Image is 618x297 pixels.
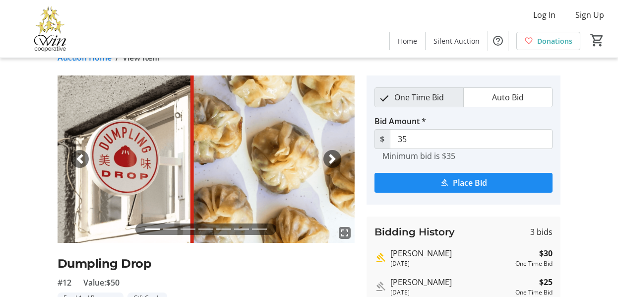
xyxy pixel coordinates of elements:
span: Sign Up [575,9,604,21]
button: Sign Up [567,7,612,23]
button: Cart [588,31,606,49]
mat-icon: Outbid [374,281,386,293]
mat-icon: fullscreen [339,227,351,239]
span: Auto Bid [486,88,530,107]
mat-icon: Highest bid [374,252,386,264]
span: $ [374,129,390,149]
span: Place Bid [453,177,487,189]
button: Place Bid [374,173,553,193]
strong: $25 [539,276,553,288]
strong: $30 [539,247,553,259]
img: Image [58,75,355,243]
span: Donations [537,36,572,46]
button: Help [488,31,508,51]
div: [PERSON_NAME] [390,276,511,288]
div: [DATE] [390,288,511,297]
div: One Time Bid [515,288,553,297]
a: Donations [516,32,580,50]
div: [PERSON_NAME] [390,247,511,259]
span: 3 bids [530,226,553,238]
h3: Bidding History [374,224,455,239]
tr-hint: Minimum bid is $35 [382,151,455,161]
span: One Time Bid [388,88,450,107]
a: Home [390,32,425,50]
button: Log In [525,7,563,23]
h2: Dumpling Drop [58,255,355,273]
a: Silent Auction [426,32,488,50]
div: [DATE] [390,259,511,268]
span: Silent Auction [433,36,480,46]
span: Value: $50 [83,277,120,289]
span: Home [398,36,417,46]
div: One Time Bid [515,259,553,268]
span: Log In [533,9,556,21]
label: Bid Amount * [374,115,426,127]
img: Victoria Women In Need Community Cooperative's Logo [6,4,94,54]
span: #12 [58,277,71,289]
